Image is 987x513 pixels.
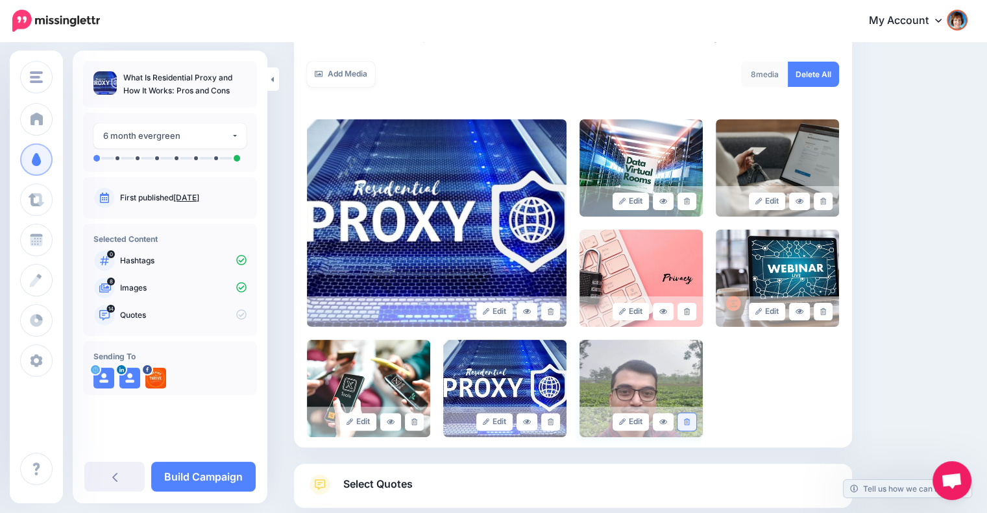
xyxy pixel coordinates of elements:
img: Missinglettr [12,10,100,32]
a: Edit [340,413,377,431]
a: Delete All [788,62,839,87]
img: user_default_image.png [93,368,114,388]
li: A post will be sent on day 180 [234,155,240,161]
a: Edit [613,413,650,431]
img: c1545ce3938c9357892ebcaafa1998c9_large.jpg [579,340,703,437]
li: A post will be sent on day 3 [136,156,140,160]
p: Quotes [120,309,247,321]
img: 4cc5b9733628059a382560861b7f8ab0_large.jpg [579,230,703,327]
li: A post will be sent on day 124 [214,156,218,160]
img: menu.png [30,71,43,83]
p: First published [120,192,247,204]
img: a0519c9e488fad6275e9973cf8109d2c_large.jpg [307,340,430,437]
li: A post will be sent on day 73 [194,156,198,160]
a: Select Quotes [307,474,839,508]
span: 14 [107,305,116,313]
div: media [741,62,788,87]
img: a1ec2b9eff62c19e38e38579b3dcfc6c_large.jpg [443,340,567,437]
h4: Sending To [93,352,247,361]
button: 6 month evergreen [93,123,247,149]
a: [DATE] [173,193,199,202]
img: dd9d9367a5525f25133e06aaf47caa57_large.jpg [307,119,567,327]
img: dd9d9367a5525f25133e06aaf47caa57_thumb.jpg [93,71,117,95]
li: A post will be sent on day 0 [93,155,100,161]
li: A post will be sent on day 10 [155,156,159,160]
a: Edit [476,303,513,320]
img: 03728924a2bd831d6da28d9861846ed3_large.jpg [579,119,703,217]
a: My Account [856,5,968,37]
img: 95880763e3683ab3bcbfee7940d22b34_large.jpg [716,119,839,217]
h4: Selected Content [93,234,247,244]
a: Tell us how we can improve [844,480,971,497]
span: 8 [751,69,756,79]
p: Images [120,282,247,294]
div: Select Media [307,5,839,437]
a: Edit [613,303,650,320]
li: A post will be sent on day 1 [116,156,119,160]
li: A post will be sent on day 32 [175,156,178,160]
a: Edit [749,193,786,210]
img: c3e4bd49366fb5763d085098878f9a83_large.jpg [716,230,839,327]
a: Add Media [307,62,375,87]
a: Edit [749,303,786,320]
a: Edit [613,193,650,210]
span: Select Quotes [343,475,413,493]
p: Hashtags [120,255,247,267]
div: 6 month evergreen [103,128,231,143]
span: 8 [107,278,115,285]
img: 557534751_1459386819529835_7437680802061415962_n-bsa155164.jpg [145,368,166,388]
div: Open chat [932,461,971,500]
img: user_default_image.png [119,368,140,388]
span: 0 [107,250,115,258]
p: What Is Residential Proxy and How It Works: Pros and Cons [123,71,247,97]
a: Edit [476,413,513,431]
